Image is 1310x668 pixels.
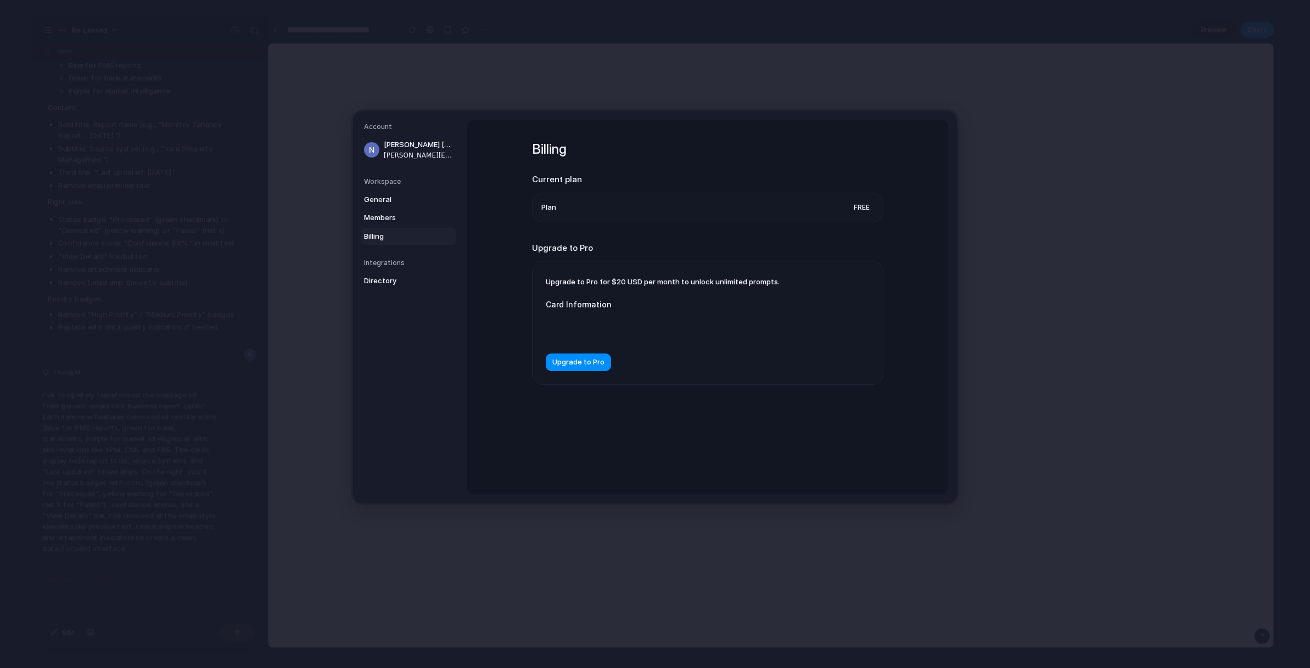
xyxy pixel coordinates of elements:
h2: Current plan [532,173,883,186]
span: Upgrade to Pro [552,357,604,368]
span: Billing [364,231,434,242]
h1: Billing [532,139,883,159]
span: [PERSON_NAME][EMAIL_ADDRESS][PERSON_NAME][DOMAIN_NAME] [384,150,454,160]
h5: Workspace [364,177,456,187]
label: Card Information [546,299,765,310]
a: Directory [361,272,456,290]
span: [PERSON_NAME] [PERSON_NAME] [384,139,454,150]
a: Members [361,209,456,227]
span: Upgrade to Pro for $20 USD per month to unlock unlimited prompts. [546,277,780,286]
h5: Integrations [364,258,456,268]
span: Directory [364,276,434,287]
h2: Upgrade to Pro [532,242,883,255]
span: Members [364,212,434,223]
a: General [361,191,456,209]
span: General [364,194,434,205]
h5: Account [364,122,456,132]
a: [PERSON_NAME] [PERSON_NAME][PERSON_NAME][EMAIL_ADDRESS][PERSON_NAME][DOMAIN_NAME] [361,136,456,164]
span: Plan [541,202,556,213]
a: Billing [361,228,456,245]
span: Free [849,202,874,213]
iframe: Secure card payment input frame [555,323,757,334]
button: Upgrade to Pro [546,354,611,372]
